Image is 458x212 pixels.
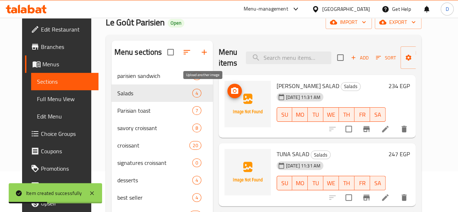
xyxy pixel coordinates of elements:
[295,109,305,120] span: MO
[41,147,93,155] span: Coupons
[37,77,93,86] span: Sections
[376,54,396,62] span: Sort
[283,94,323,101] span: [DATE] 11:31 AM
[37,112,93,121] span: Edit Menu
[112,189,213,206] div: best seller4
[295,178,305,188] span: MO
[168,19,184,28] div: Open
[117,176,192,184] span: desserts
[112,84,213,102] div: Salads4
[192,71,201,80] div: items
[106,14,165,30] span: Le Goût Parisien
[112,119,213,137] div: savory croissant8
[277,149,309,159] span: TUNA SALAD
[311,151,330,159] span: Salads
[283,162,323,169] span: [DATE] 11:31 AM
[25,38,98,55] a: Branches
[224,81,271,127] img: CEASER SALAD
[112,171,213,189] div: desserts4
[374,52,398,63] button: Sort
[348,52,371,63] span: Add item
[192,89,201,97] div: items
[117,193,192,202] div: best seller
[348,52,371,63] button: Add
[41,25,93,34] span: Edit Restaurant
[193,90,201,97] span: 4
[357,109,367,120] span: FR
[112,154,213,171] div: signatures croissant0
[341,190,356,205] span: Select to update
[117,71,192,80] div: parisien sandwich
[358,189,375,206] button: Branch-specific-item
[112,67,213,84] div: parisien sandwich7
[41,164,93,173] span: Promotions
[192,124,201,132] div: items
[292,176,308,190] button: MO
[163,45,178,60] span: Select all sections
[192,176,201,184] div: items
[244,5,288,13] div: Menu-management
[292,107,308,122] button: MO
[117,141,190,150] span: croissant
[193,107,201,114] span: 7
[370,107,386,122] button: SA
[311,178,320,188] span: TU
[117,124,192,132] span: savory croissant
[308,107,323,122] button: TU
[114,47,162,58] h2: Menu sections
[277,176,293,190] button: SU
[277,80,339,91] span: [PERSON_NAME] SALAD
[112,102,213,119] div: Parisian toast7
[375,16,421,29] button: export
[339,107,354,122] button: TH
[370,176,386,190] button: SA
[112,137,213,154] div: croissant20
[193,72,201,79] span: 7
[350,54,369,62] span: Add
[117,89,192,97] span: Salads
[227,84,242,98] button: upload picture
[395,120,413,138] button: delete
[341,82,360,91] span: Salads
[178,43,196,61] span: Sort sections
[342,109,352,120] span: TH
[322,5,370,13] div: [GEOGRAPHIC_DATA]
[224,149,271,195] img: TUNA SALAD
[25,55,98,73] a: Menus
[406,49,443,67] span: Manage items
[219,47,238,68] h2: Menu items
[41,42,93,51] span: Branches
[381,18,416,27] span: export
[192,193,201,202] div: items
[193,125,201,132] span: 8
[326,178,336,188] span: WE
[37,95,93,103] span: Full Menu View
[373,109,383,120] span: SA
[193,177,201,184] span: 4
[311,150,331,159] div: Salads
[192,158,201,167] div: items
[117,158,192,167] div: signatures croissant
[42,60,93,68] span: Menus
[25,195,98,212] a: Upsell
[445,5,449,13] span: D
[354,176,370,190] button: FR
[25,21,98,38] a: Edit Restaurant
[373,178,383,188] span: SA
[333,50,348,65] span: Select section
[388,81,410,91] h6: 234 EGP
[25,160,98,177] a: Promotions
[323,176,339,190] button: WE
[331,18,366,27] span: import
[342,178,352,188] span: TH
[25,125,98,142] a: Choice Groups
[357,178,367,188] span: FR
[117,106,192,115] span: Parisian toast
[31,108,98,125] a: Edit Menu
[325,16,372,29] button: import
[25,177,98,195] a: Menu disclaimer
[246,51,331,64] input: search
